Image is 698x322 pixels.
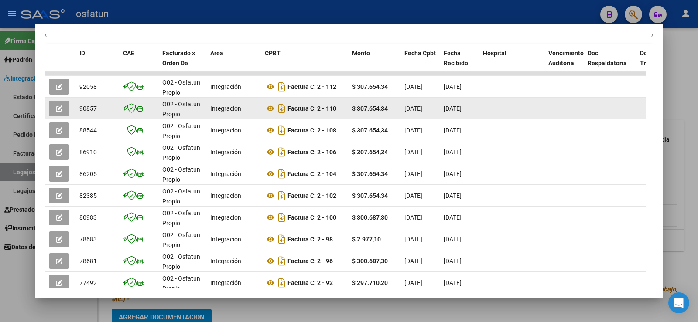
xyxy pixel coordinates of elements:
[162,231,200,248] span: O02 - Osfatun Propio
[545,44,584,82] datatable-header-cell: Vencimiento Auditoría
[483,50,506,57] span: Hospital
[352,50,370,57] span: Monto
[352,105,388,112] strong: $ 307.654,34
[548,50,584,67] span: Vencimiento Auditoría
[123,50,134,57] span: CAE
[404,127,422,134] span: [DATE]
[276,210,287,224] i: Descargar documento
[668,292,689,313] div: Open Intercom Messenger
[404,83,422,90] span: [DATE]
[162,122,200,139] span: O02 - Osfatun Propio
[404,279,422,286] span: [DATE]
[404,192,422,199] span: [DATE]
[352,127,388,134] strong: $ 307.654,34
[444,149,462,156] span: [DATE]
[352,149,388,156] strong: $ 307.654,34
[79,258,97,264] span: 78681
[444,127,462,134] span: [DATE]
[210,279,241,286] span: Integración
[276,80,287,94] i: Descargar documento
[444,105,462,112] span: [DATE]
[444,83,462,90] span: [DATE]
[404,214,422,221] span: [DATE]
[210,170,241,177] span: Integración
[162,144,200,161] span: O02 - Osfatun Propio
[79,83,97,90] span: 92058
[79,149,97,156] span: 86910
[401,44,440,82] datatable-header-cell: Fecha Cpbt
[287,127,336,134] strong: Factura C: 2 - 108
[444,236,462,243] span: [DATE]
[210,236,241,243] span: Integración
[352,83,388,90] strong: $ 307.654,34
[162,166,200,183] span: O02 - Osfatun Propio
[210,83,241,90] span: Integración
[159,44,207,82] datatable-header-cell: Facturado x Orden De
[79,279,97,286] span: 77492
[162,50,195,67] span: Facturado x Orden De
[287,192,336,199] strong: Factura C: 2 - 102
[352,279,388,286] strong: $ 297.710,20
[120,44,159,82] datatable-header-cell: CAE
[162,210,200,227] span: O02 - Osfatun Propio
[79,214,97,221] span: 80983
[444,50,468,67] span: Fecha Recibido
[79,192,97,199] span: 82385
[287,214,336,221] strong: Factura C: 2 - 100
[444,192,462,199] span: [DATE]
[352,192,388,199] strong: $ 307.654,34
[352,258,388,264] strong: $ 300.687,30
[276,254,287,268] i: Descargar documento
[210,258,241,264] span: Integración
[210,214,241,221] span: Integración
[349,44,401,82] datatable-header-cell: Monto
[210,192,241,199] span: Integración
[636,44,689,82] datatable-header-cell: Doc Trazabilidad
[162,79,200,96] span: O02 - Osfatun Propio
[265,50,281,57] span: CPBT
[404,105,422,112] span: [DATE]
[210,149,241,156] span: Integración
[440,44,479,82] datatable-header-cell: Fecha Recibido
[444,214,462,221] span: [DATE]
[444,170,462,177] span: [DATE]
[404,258,422,264] span: [DATE]
[76,44,120,82] datatable-header-cell: ID
[479,44,545,82] datatable-header-cell: Hospital
[162,101,200,118] span: O02 - Osfatun Propio
[261,44,349,82] datatable-header-cell: CPBT
[287,83,336,90] strong: Factura C: 2 - 112
[287,149,336,156] strong: Factura C: 2 - 106
[404,50,436,57] span: Fecha Cpbt
[352,214,388,221] strong: $ 300.687,30
[207,44,261,82] datatable-header-cell: Area
[287,105,336,112] strong: Factura C: 2 - 110
[210,50,223,57] span: Area
[444,279,462,286] span: [DATE]
[276,167,287,181] i: Descargar documento
[404,149,422,156] span: [DATE]
[276,102,287,115] i: Descargar documento
[210,127,241,134] span: Integración
[352,236,381,243] strong: $ 2.977,10
[287,258,333,264] strong: Factura C: 2 - 96
[276,123,287,137] i: Descargar documento
[162,188,200,205] span: O02 - Osfatun Propio
[162,275,200,292] span: O02 - Osfatun Propio
[162,253,200,270] span: O02 - Osfatun Propio
[287,236,333,243] strong: Factura C: 2 - 98
[79,236,97,243] span: 78683
[276,276,287,290] i: Descargar documento
[588,50,627,67] span: Doc Respaldatoria
[352,170,388,177] strong: $ 307.654,34
[79,127,97,134] span: 88544
[584,44,636,82] datatable-header-cell: Doc Respaldatoria
[79,50,85,57] span: ID
[210,105,241,112] span: Integración
[404,170,422,177] span: [DATE]
[287,170,336,177] strong: Factura C: 2 - 104
[287,279,333,286] strong: Factura C: 2 - 92
[444,258,462,264] span: [DATE]
[276,145,287,159] i: Descargar documento
[79,170,97,177] span: 86205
